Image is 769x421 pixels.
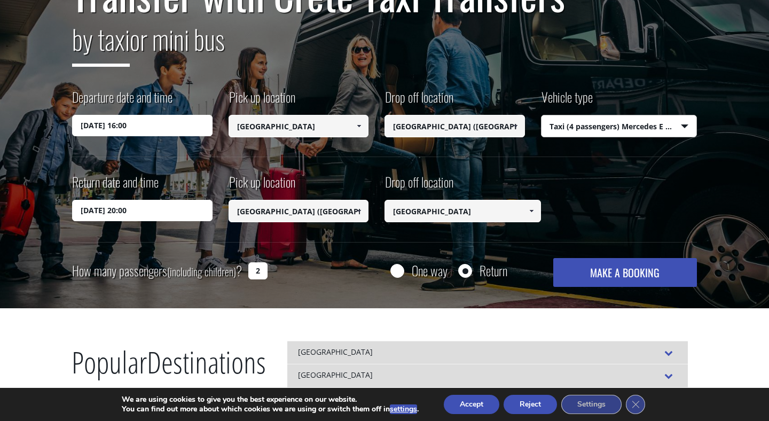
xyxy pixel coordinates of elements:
[561,395,622,414] button: Settings
[29,62,37,71] img: tab_domain_overview_orange.svg
[553,258,697,287] button: MAKE A BOOKING
[72,88,172,115] label: Departure date and time
[287,364,688,387] div: [GEOGRAPHIC_DATA]
[287,341,688,364] div: [GEOGRAPHIC_DATA]
[106,62,115,71] img: tab_keywords_by_traffic_grey.svg
[17,17,26,26] img: logo_orange.svg
[30,17,52,26] div: v 4.0.25
[122,395,419,404] p: We are using cookies to give you the best experience on our website.
[384,173,453,200] label: Drop off location
[350,115,368,137] a: Show All Items
[17,28,26,36] img: website_grey.svg
[122,404,419,414] p: You can find out more about which cookies we are using or switch them off in .
[444,395,499,414] button: Accept
[412,264,448,277] label: One way
[72,258,242,284] label: How many passengers ?
[626,395,645,414] button: Close GDPR Cookie Banner
[28,28,117,36] div: Domain: [DOMAIN_NAME]
[542,115,697,138] span: Taxi (4 passengers) Mercedes E Class
[72,341,147,391] span: Popular
[390,404,417,414] button: settings
[72,19,130,67] span: by taxi
[384,88,453,115] label: Drop off location
[72,17,697,75] h2: or mini bus
[350,200,368,222] a: Show All Items
[229,200,369,222] input: Select pickup location
[480,264,507,277] label: Return
[41,63,96,70] div: Domain Overview
[167,263,236,279] small: (including children)
[504,395,557,414] button: Reject
[384,200,541,222] input: Select drop-off location
[118,63,180,70] div: Keywords by Traffic
[541,88,593,115] label: Vehicle type
[72,341,266,399] h2: Destinations
[72,173,159,200] label: Return date and time
[522,200,540,222] a: Show All Items
[229,115,369,137] input: Select pickup location
[229,88,295,115] label: Pick up location
[384,115,525,137] input: Select drop-off location
[506,115,524,137] a: Show All Items
[229,173,295,200] label: Pick up location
